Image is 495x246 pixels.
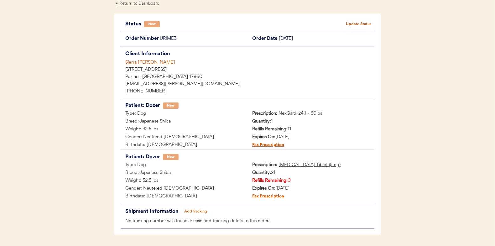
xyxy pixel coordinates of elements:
strong: Expires On: [252,135,275,139]
div: Type: Dog [121,161,247,169]
div: Shipment Information [125,207,180,216]
u: NexGard, 24.1 - 60lbs [279,111,322,116]
u: [MEDICAL_DATA] Tablet (5mg) [279,163,341,167]
div: Sierra [PERSON_NAME] [125,59,374,66]
div: No tracking number was found. Please add tracking details to this order. [121,217,374,225]
div: 21 [247,169,374,177]
strong: Quantity: [252,170,271,175]
div: URIME3 [160,35,247,43]
div: Fax Prescription [247,141,284,149]
div: Fax Prescription [247,193,284,201]
div: [PHONE_NUMBER] [125,89,374,94]
div: Order Date [247,35,279,43]
div: Paxinos, [GEOGRAPHIC_DATA] 17860 [125,75,374,79]
strong: Expires On: [252,186,275,191]
div: [DATE] [279,35,374,43]
div: [DATE] [247,185,374,193]
div: 0 [247,177,374,185]
div: Type: Dog [121,110,247,118]
div: 1 [247,118,374,126]
div: 11 [247,126,374,133]
strong: Prescription: [252,111,277,116]
strong: Quantity: [252,119,271,124]
strong: Refills Remaining: [252,127,288,132]
div: [DATE] [247,133,374,141]
div: Gender: Neutered [DEMOGRAPHIC_DATA] [121,185,247,193]
div: Breed: Japanese Shiba [121,118,247,126]
div: Birthdate: [DEMOGRAPHIC_DATA] [121,193,247,201]
strong: Refills Remaining: [252,178,288,183]
strong: Prescription: [252,163,277,167]
div: Breed: Japanese Shiba [121,169,247,177]
div: Status [125,20,144,29]
div: Order Number [121,35,160,43]
div: [EMAIL_ADDRESS][PERSON_NAME][DOMAIN_NAME] [125,82,374,86]
div: Client Information [125,50,374,58]
div: Weight: 32.5 lbs [121,126,247,133]
div: [STREET_ADDRESS] [125,68,374,72]
div: Birthdate: [DEMOGRAPHIC_DATA] [121,141,247,149]
button: Add Tracking [180,207,211,216]
div: Gender: Neutered [DEMOGRAPHIC_DATA] [121,133,247,141]
div: Patient: Dozer [125,153,160,161]
div: Patient: Dozer [125,101,160,110]
button: Update Status [343,20,374,29]
div: Weight: 32.5 lbs [121,177,247,185]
